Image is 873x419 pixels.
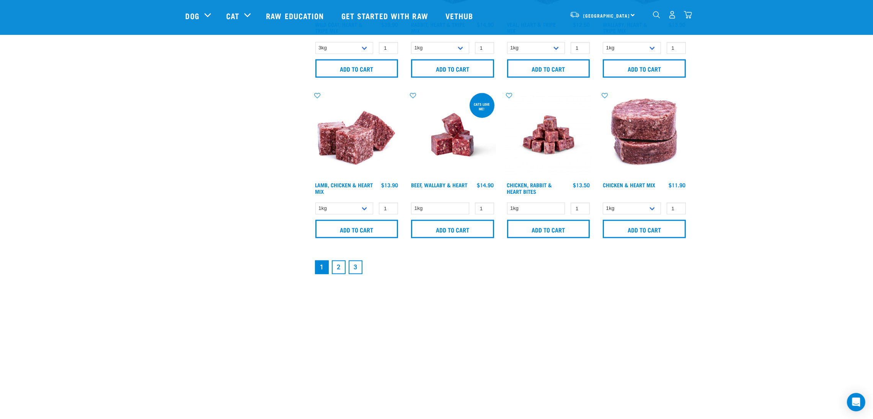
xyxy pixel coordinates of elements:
input: Add to cart [507,59,590,78]
input: Add to cart [411,59,494,78]
img: Chicken and Heart Medallions [601,92,688,178]
img: Chicken Rabbit Heart 1609 [505,92,592,178]
div: $11.90 [669,182,686,188]
input: Add to cart [603,220,686,238]
a: Page 1 [315,260,329,274]
input: Add to cart [315,59,398,78]
nav: pagination [313,259,688,276]
input: Add to cart [411,220,494,238]
a: Cat [226,10,239,21]
img: home-icon-1@2x.png [653,11,660,18]
input: Add to cart [315,220,398,238]
a: Get started with Raw [334,0,438,31]
input: Add to cart [603,59,686,78]
div: $13.90 [381,182,398,188]
img: van-moving.png [569,11,580,18]
div: $14.90 [477,182,494,188]
div: Open Intercom Messenger [847,393,865,411]
div: Cats love me! [470,98,494,115]
a: Beef, Wallaby & Heart [411,183,467,186]
img: user.png [668,11,676,19]
input: 1 [667,203,686,214]
a: Goto page 3 [349,260,362,274]
input: 1 [667,42,686,54]
a: Chicken, Rabbit & Heart Bites [507,183,552,192]
a: Goto page 2 [332,260,346,274]
a: Dog [186,10,199,21]
a: Lamb, Chicken & Heart Mix [315,183,373,192]
img: home-icon@2x.png [684,11,692,19]
input: 1 [475,42,494,54]
img: Raw Essentials 2024 July2572 Beef Wallaby Heart [409,92,496,178]
a: Chicken & Heart Mix [603,183,655,186]
input: 1 [379,42,398,54]
input: 1 [571,42,590,54]
input: 1 [571,203,590,214]
span: [GEOGRAPHIC_DATA] [584,14,630,17]
input: 1 [475,203,494,214]
a: Raw Education [258,0,333,31]
img: 1124 Lamb Chicken Heart Mix 01 [313,92,400,178]
input: 1 [379,203,398,214]
a: Vethub [438,0,483,31]
input: Add to cart [507,220,590,238]
div: $13.50 [573,182,590,188]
